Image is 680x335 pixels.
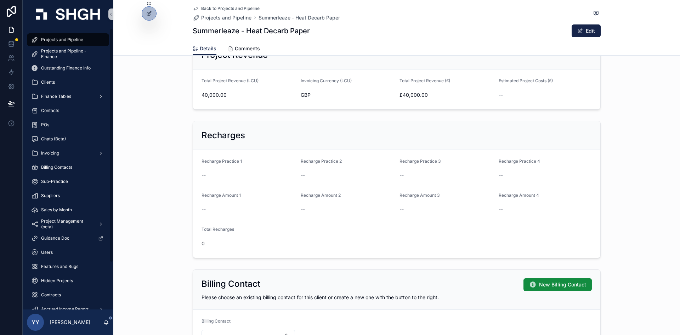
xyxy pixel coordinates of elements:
[41,122,49,128] span: POs
[202,240,295,247] span: 0
[539,281,586,288] span: New Billing Contact
[499,206,503,213] span: --
[202,78,259,83] span: Total Project Revenue (LCU)
[41,94,71,99] span: Finance Tables
[399,78,450,83] span: Total Project Revenue (£)
[41,278,73,284] span: Hidden Projects
[523,278,592,291] button: New Billing Contact
[41,150,59,156] span: Invoicing
[27,218,109,230] a: Project Management (beta)
[41,218,93,230] span: Project Management (beta)
[202,91,295,99] span: 40,000.00
[399,172,404,179] span: --
[499,78,553,83] span: Estimated Project Costs (£)
[41,207,72,213] span: Sales by Month
[193,42,216,56] a: Details
[41,292,61,298] span: Contracts
[27,175,109,188] a: Sub-Practice
[27,189,109,202] a: Suppliers
[27,48,109,60] a: Projects and Pipeline - Finance
[27,161,109,174] a: Billing Contacts
[499,91,503,99] span: --
[41,79,55,85] span: Clients
[193,26,310,36] h1: Summerleaze - Heat Decarb Paper
[41,264,78,269] span: Features and Bugs
[27,76,109,89] a: Clients
[41,48,102,60] span: Projects and Pipeline - Finance
[27,90,109,103] a: Finance Tables
[202,227,234,232] span: Total Recharges
[301,158,342,164] span: Recharge Practice 2
[36,9,100,20] img: App logo
[41,306,89,312] span: Accrued Income Report
[499,172,503,179] span: --
[301,206,305,213] span: --
[27,289,109,301] a: Contracts
[399,91,493,99] span: £40,000.00
[202,130,245,141] h2: Recharges
[41,164,72,170] span: Billing Contacts
[27,133,109,145] a: Chats (Beta)
[27,274,109,287] a: Hidden Projects
[41,235,69,241] span: Guidance Doc
[27,147,109,160] a: Invoicing
[228,42,260,56] a: Comments
[27,62,109,74] a: Outstanding Finance Info
[235,45,260,52] span: Comments
[200,45,216,52] span: Details
[27,203,109,216] a: Sales by Month
[202,318,231,324] span: Billing Contact
[41,108,59,113] span: Contacts
[23,28,113,309] div: scrollable content
[41,250,53,255] span: Users
[41,65,91,71] span: Outstanding Finance Info
[399,158,441,164] span: Recharge Practice 3
[41,193,60,199] span: Suppliers
[202,294,439,300] span: Please choose an existing billing contact for this client or create a new one with the button to ...
[27,260,109,273] a: Features and Bugs
[301,78,352,83] span: Invoicing Currency (LCU)
[259,14,340,21] a: Summerleaze - Heat Decarb Paper
[202,278,260,290] h2: Billing Contact
[27,33,109,46] a: Projects and Pipeline
[27,246,109,259] a: Users
[193,14,251,21] a: Projects and Pipeline
[301,91,311,99] span: GBP
[202,158,242,164] span: Recharge Practice 1
[499,192,539,198] span: Recharge Amount 4
[27,118,109,131] a: POs
[572,24,601,37] button: Edit
[399,192,440,198] span: Recharge Amount 3
[202,206,206,213] span: --
[202,192,241,198] span: Recharge Amount 1
[193,6,260,11] a: Back to Projects and Pipeline
[27,232,109,245] a: Guidance Doc
[202,172,206,179] span: --
[201,14,251,21] span: Projects and Pipeline
[499,158,540,164] span: Recharge Practice 4
[41,179,68,184] span: Sub-Practice
[41,136,66,142] span: Chats (Beta)
[32,318,39,326] span: YY
[201,6,260,11] span: Back to Projects and Pipeline
[50,319,90,326] p: [PERSON_NAME]
[399,206,404,213] span: --
[27,303,109,316] a: Accrued Income Report
[301,172,305,179] span: --
[41,37,83,43] span: Projects and Pipeline
[301,192,341,198] span: Recharge Amount 2
[27,104,109,117] a: Contacts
